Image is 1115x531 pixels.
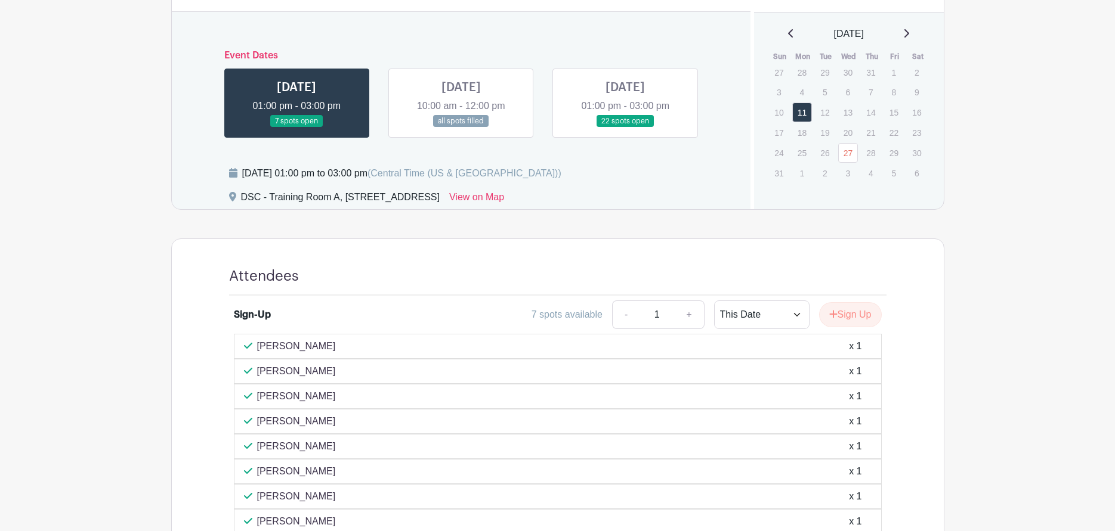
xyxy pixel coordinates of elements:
[532,308,603,322] div: 7 spots available
[834,27,864,41] span: [DATE]
[815,144,835,162] p: 26
[884,164,904,182] p: 5
[907,83,926,101] p: 9
[234,308,271,322] div: Sign-Up
[849,339,861,353] div: x 1
[838,164,858,182] p: 3
[884,103,904,122] p: 15
[815,123,835,142] p: 19
[838,83,858,101] p: 6
[849,514,861,529] div: x 1
[792,164,812,182] p: 1
[792,51,815,63] th: Mon
[838,123,858,142] p: 20
[769,83,789,101] p: 3
[449,190,504,209] a: View on Map
[257,339,336,353] p: [PERSON_NAME]
[884,144,904,162] p: 29
[838,63,858,82] p: 30
[907,123,926,142] p: 23
[792,63,812,82] p: 28
[884,123,904,142] p: 22
[257,514,336,529] p: [PERSON_NAME]
[769,63,789,82] p: 27
[861,63,881,82] p: 31
[674,300,704,329] a: +
[861,123,881,142] p: 21
[815,103,835,122] p: 12
[860,51,884,63] th: Thu
[849,464,861,479] div: x 1
[229,268,299,285] h4: Attendees
[815,83,835,101] p: 5
[814,51,838,63] th: Tue
[242,166,561,181] div: [DATE] 01:00 pm to 03:00 pm
[849,414,861,428] div: x 1
[838,51,861,63] th: Wed
[257,364,336,378] p: [PERSON_NAME]
[861,164,881,182] p: 4
[907,144,926,162] p: 30
[815,63,835,82] p: 29
[792,123,812,142] p: 18
[849,439,861,454] div: x 1
[768,51,792,63] th: Sun
[769,123,789,142] p: 17
[849,364,861,378] div: x 1
[861,144,881,162] p: 28
[906,51,929,63] th: Sat
[838,103,858,122] p: 13
[257,414,336,428] p: [PERSON_NAME]
[819,302,882,327] button: Sign Up
[815,164,835,182] p: 2
[849,489,861,504] div: x 1
[257,489,336,504] p: [PERSON_NAME]
[257,389,336,403] p: [PERSON_NAME]
[792,144,812,162] p: 25
[838,143,858,163] a: 27
[861,83,881,101] p: 7
[769,164,789,182] p: 31
[907,164,926,182] p: 6
[769,144,789,162] p: 24
[849,389,861,403] div: x 1
[884,51,907,63] th: Fri
[257,439,336,454] p: [PERSON_NAME]
[792,103,812,122] a: 11
[907,63,926,82] p: 2
[612,300,640,329] a: -
[884,63,904,82] p: 1
[215,50,708,61] h6: Event Dates
[241,190,440,209] div: DSC - Training Room A, [STREET_ADDRESS]
[792,83,812,101] p: 4
[907,103,926,122] p: 16
[861,103,881,122] p: 14
[769,103,789,122] p: 10
[367,168,561,178] span: (Central Time (US & [GEOGRAPHIC_DATA]))
[257,464,336,479] p: [PERSON_NAME]
[884,83,904,101] p: 8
